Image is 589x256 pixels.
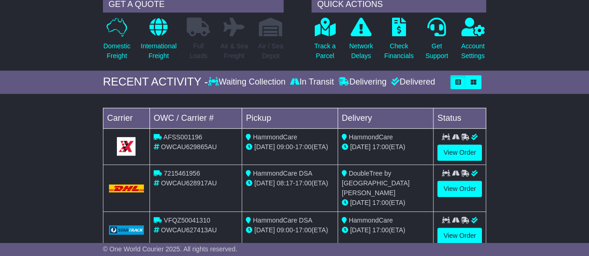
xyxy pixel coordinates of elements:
[372,199,389,206] span: 17:00
[384,41,413,61] p: Check Financials
[433,108,486,128] td: Status
[277,179,293,187] span: 08:17
[242,108,338,128] td: Pickup
[342,142,430,152] div: (ETA)
[103,41,130,61] p: Domestic Freight
[461,41,485,61] p: Account Settings
[338,108,433,128] td: Delivery
[246,225,334,235] div: - (ETA)
[389,77,435,87] div: Delivered
[163,133,202,141] span: AFSS001196
[246,142,334,152] div: - (ETA)
[161,179,217,187] span: OWCAU628917AU
[103,17,131,66] a: DomesticFreight
[342,225,430,235] div: (ETA)
[372,143,389,151] span: 17:00
[350,226,371,234] span: [DATE]
[460,17,485,66] a: AccountSettings
[164,217,210,224] span: VFQZ50041310
[288,77,336,87] div: In Transit
[437,181,482,197] a: View Order
[161,143,217,151] span: OWCAU629865AU
[117,137,135,156] img: GetCarrierServiceLogo
[349,17,373,66] a: NetworkDelays
[277,226,293,234] span: 09:00
[437,228,482,244] a: View Order
[161,226,217,234] span: OWCAU627413AU
[103,75,208,89] div: RECENT ACTIVITY -
[220,41,248,61] p: Air & Sea Freight
[149,108,242,128] td: OWC / Carrier #
[246,178,334,188] div: - (ETA)
[253,170,312,177] span: HammondCare DSA
[349,41,373,61] p: Network Delays
[295,179,311,187] span: 17:00
[425,17,448,66] a: GetSupport
[277,143,293,151] span: 09:00
[109,184,144,192] img: DHL.png
[187,41,210,61] p: Full Loads
[372,226,389,234] span: 17:00
[109,225,144,235] img: GetCarrierServiceLogo
[425,41,448,61] p: Get Support
[254,226,275,234] span: [DATE]
[295,226,311,234] span: 17:00
[350,143,371,151] span: [DATE]
[103,108,149,128] td: Carrier
[140,17,177,66] a: InternationalFreight
[141,41,176,61] p: International Freight
[314,17,336,66] a: Track aParcel
[342,198,430,208] div: (ETA)
[258,41,283,61] p: Air / Sea Depot
[350,199,371,206] span: [DATE]
[437,144,482,161] a: View Order
[349,133,393,141] span: HammondCare
[208,77,288,87] div: Waiting Collection
[295,143,311,151] span: 17:00
[253,133,297,141] span: HammondCare
[336,77,389,87] div: Delivering
[314,41,336,61] p: Track a Parcel
[103,245,237,253] span: © One World Courier 2025. All rights reserved.
[254,179,275,187] span: [DATE]
[164,170,200,177] span: 7215461956
[342,170,410,197] span: DoubleTree by [GEOGRAPHIC_DATA][PERSON_NAME]
[384,17,414,66] a: CheckFinancials
[253,217,312,224] span: HammondCare DSA
[254,143,275,151] span: [DATE]
[349,217,393,224] span: HammondCare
